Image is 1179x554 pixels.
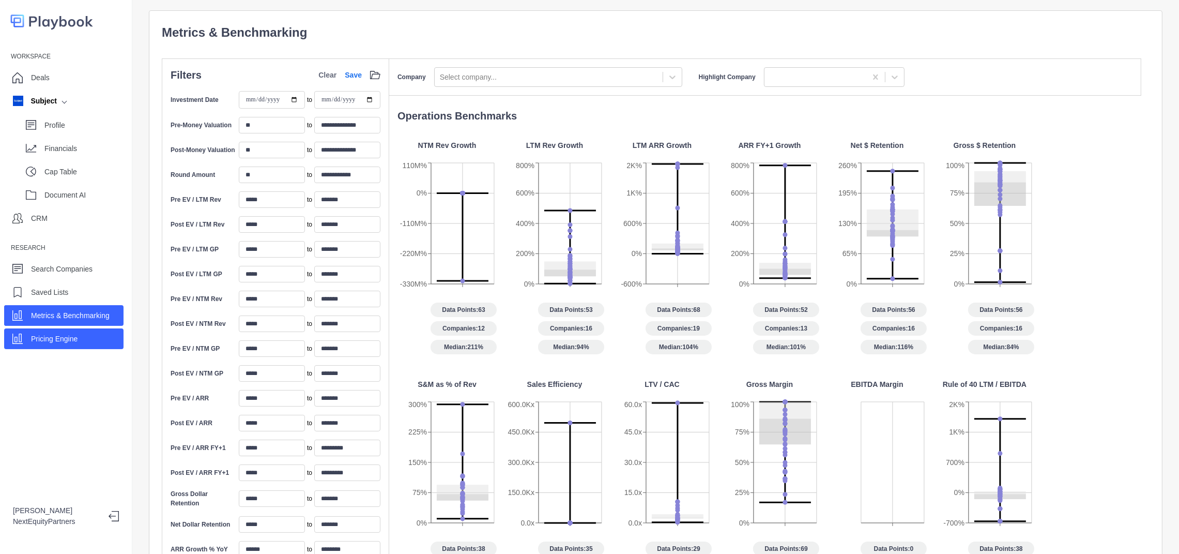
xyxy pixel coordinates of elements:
[171,520,230,529] label: Net Dollar Retention
[307,121,312,130] span: to
[645,379,679,390] p: LTV / CAC
[13,505,100,516] p: [PERSON_NAME]
[753,303,819,317] span: Data Points: 52
[508,428,534,436] tspan: 450.0Kx
[403,161,427,170] tspan: 110M%
[954,488,964,497] tspan: 0%
[861,303,927,317] span: Data Points: 56
[646,303,712,317] span: Data Points: 68
[417,189,427,197] tspan: 0%
[508,488,534,497] tspan: 150.0Kx
[838,219,857,228] tspan: 130%
[954,140,1016,151] p: Gross $ Retention
[746,379,793,390] p: Gross Margin
[307,520,312,529] span: to
[400,280,427,288] tspan: -330M%
[307,195,312,204] span: to
[968,303,1034,317] span: Data Points: 56
[171,294,222,304] label: Pre EV / NTM Rev
[307,319,312,328] span: to
[171,95,219,104] label: Investment Date
[171,319,226,328] label: Post EV / NTM Rev
[307,545,312,554] span: to
[731,161,749,170] tspan: 800%
[538,303,604,317] span: Data Points: 53
[731,249,749,258] tspan: 200%
[838,161,857,170] tspan: 260%
[861,321,927,336] span: Companies: 16
[646,321,712,336] span: Companies: 19
[307,220,312,229] span: to
[418,379,477,390] p: S&M as % of Rev
[516,249,534,258] tspan: 200%
[400,219,427,228] tspan: -110M%
[44,190,124,201] p: Document AI
[171,394,209,403] label: Pre EV / ARR
[171,67,202,83] p: Filters
[44,167,124,177] p: Cap Table
[307,369,312,378] span: to
[44,120,124,131] p: Profile
[171,344,220,353] label: Pre EV / NTM GP
[345,70,362,81] a: Save
[516,189,534,197] tspan: 600%
[162,23,1150,42] p: Metrics & Benchmarking
[753,340,819,354] span: Median: 101%
[307,418,312,428] span: to
[699,72,756,82] label: Highlight Company
[400,249,427,258] tspan: -220M%
[516,161,534,170] tspan: 800%
[31,287,68,298] p: Saved Lists
[307,394,312,403] span: to
[624,428,642,436] tspan: 45.0x
[538,340,604,354] span: Median: 94%
[307,494,312,503] span: to
[171,489,237,508] label: Gross Dollar Retention
[739,280,749,288] tspan: 0%
[171,170,215,179] label: Round Amount
[946,458,964,467] tspan: 700%
[171,220,224,229] label: Post EV / LTM Rev
[861,340,927,354] span: Median: 116%
[944,519,964,527] tspan: -700%
[307,245,312,254] span: to
[408,400,427,409] tspan: 300%
[31,72,50,83] p: Deals
[171,468,229,477] label: Post EV / ARR FY+1
[171,545,228,554] label: ARR Growth % YoY
[397,108,1141,124] p: Operations Benchmarks
[538,321,604,336] span: Companies: 16
[624,488,642,497] tspan: 15.0x
[171,269,222,279] label: Post EV / LTM GP
[946,161,964,170] tspan: 100%
[950,219,964,228] tspan: 50%
[307,443,312,453] span: to
[626,161,642,170] tspan: 2K%
[171,245,219,254] label: Pre EV / LTM GP
[739,140,801,151] p: ARR FY+1 Growth
[626,189,642,197] tspan: 1K%
[949,428,964,436] tspan: 1K%
[646,340,712,354] span: Median: 104%
[307,269,312,279] span: to
[968,321,1034,336] span: Companies: 16
[521,519,534,527] tspan: 0.0x
[851,379,903,390] p: EBITDA Margin
[13,96,23,106] img: company image
[508,458,534,467] tspan: 300.0Kx
[13,516,100,527] p: NextEquityPartners
[431,321,497,336] span: Companies: 12
[171,145,235,155] label: Post-Money Valuation
[851,140,904,151] p: Net $ Retention
[508,400,534,409] tspan: 600.0Kx
[408,428,427,436] tspan: 225%
[943,379,1027,390] p: Rule of 40 LTM / EBITDA
[171,443,226,453] label: Pre EV / ARR FY+1
[44,143,124,154] p: Financials
[735,428,749,436] tspan: 75%
[307,145,312,155] span: to
[31,310,110,321] p: Metrics & Benchmarking
[526,140,583,151] p: LTM Rev Growth
[838,189,857,197] tspan: 195%
[954,280,964,288] tspan: 0%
